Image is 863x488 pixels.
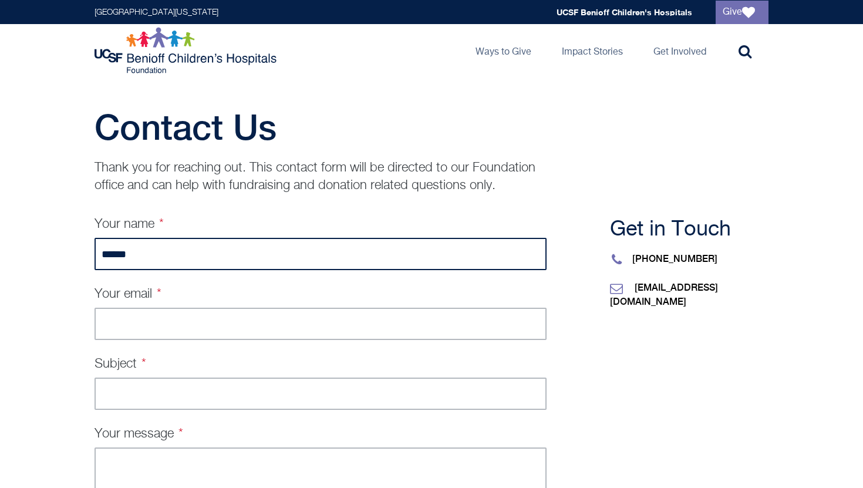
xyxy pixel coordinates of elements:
[716,1,768,24] a: Give
[95,8,218,16] a: [GEOGRAPHIC_DATA][US_STATE]
[610,218,768,241] h2: Get in Touch
[466,24,541,77] a: Ways to Give
[95,27,279,74] img: Logo for UCSF Benioff Children's Hospitals Foundation
[552,24,632,77] a: Impact Stories
[557,7,692,17] a: UCSF Benioff Children's Hospitals
[95,106,277,147] span: Contact Us
[95,428,183,440] label: Your message
[644,24,716,77] a: Get Involved
[95,358,146,371] label: Subject
[610,252,768,266] p: [PHONE_NUMBER]
[95,288,161,301] label: Your email
[95,218,164,231] label: Your name
[95,159,547,194] p: Thank you for reaching out. This contact form will be directed to our Foundation office and can h...
[610,282,718,307] a: [EMAIL_ADDRESS][DOMAIN_NAME]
